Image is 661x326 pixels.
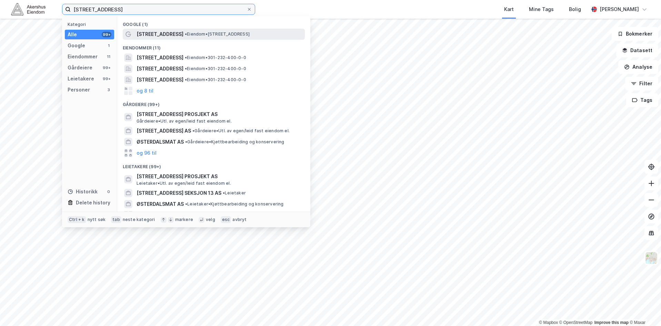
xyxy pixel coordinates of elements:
[221,216,231,223] div: esc
[71,4,247,15] input: Søk på adresse, matrikkel, gårdeiere, leietakere eller personer
[106,189,111,194] div: 0
[137,211,157,219] button: og 96 til
[68,52,98,61] div: Eiendommer
[68,188,98,196] div: Historikk
[88,217,106,222] div: nytt søk
[175,217,193,222] div: markere
[102,65,111,70] div: 99+
[185,31,250,37] span: Eiendom • [STREET_ADDRESS]
[192,128,290,134] span: Gårdeiere • Utl. av egen/leid fast eiendom el.
[192,128,194,133] span: •
[627,293,661,326] iframe: Chat Widget
[117,159,310,171] div: Leietakere (99+)
[68,75,94,83] div: Leietakere
[600,5,639,13] div: [PERSON_NAME]
[626,93,658,107] button: Tags
[185,139,284,145] span: Gårdeiere • Kjøttbearbeiding og konservering
[137,65,183,73] span: [STREET_ADDRESS]
[185,55,246,60] span: Eiendom • 301-232-400-0-0
[185,139,187,144] span: •
[137,181,231,186] span: Leietaker • Utl. av egen/leid fast eiendom el.
[68,216,86,223] div: Ctrl + k
[185,31,187,37] span: •
[185,201,284,207] span: Leietaker • Kjøttbearbeiding og konservering
[185,66,187,71] span: •
[68,41,85,50] div: Google
[68,86,90,94] div: Personer
[232,217,247,222] div: avbryt
[102,76,111,81] div: 99+
[106,54,111,59] div: 11
[137,189,221,197] span: [STREET_ADDRESS] SEKSJON 13 AS
[117,40,310,52] div: Eiendommer (11)
[185,77,187,82] span: •
[106,87,111,93] div: 3
[529,5,554,13] div: Mine Tags
[185,201,187,207] span: •
[137,200,184,208] span: ØSTERDALSMAT AS
[68,22,114,27] div: Kategori
[137,118,232,124] span: Gårdeiere • Utl. av egen/leid fast eiendom el.
[11,3,46,15] img: akershus-eiendom-logo.9091f326c980b4bce74ccdd9f866810c.svg
[76,199,110,207] div: Delete history
[137,54,183,62] span: [STREET_ADDRESS]
[504,5,514,13] div: Kart
[117,16,310,29] div: Google (1)
[206,217,215,222] div: velg
[137,76,183,84] span: [STREET_ADDRESS]
[137,149,157,157] button: og 96 til
[111,216,121,223] div: tab
[185,55,187,60] span: •
[123,217,155,222] div: neste kategori
[137,87,153,95] button: og 8 til
[137,172,302,181] span: [STREET_ADDRESS] PROSJEKT AS
[616,44,658,57] button: Datasett
[625,77,658,90] button: Filter
[137,127,191,135] span: [STREET_ADDRESS] AS
[645,251,658,265] img: Z
[117,96,310,109] div: Gårdeiere (99+)
[539,320,558,325] a: Mapbox
[137,30,183,38] span: [STREET_ADDRESS]
[618,60,658,74] button: Analyse
[569,5,581,13] div: Bolig
[185,77,246,83] span: Eiendom • 301-232-400-0-0
[106,43,111,48] div: 1
[612,27,658,41] button: Bokmerker
[102,32,111,37] div: 99+
[68,64,92,72] div: Gårdeiere
[627,293,661,326] div: Kontrollprogram for chat
[594,320,629,325] a: Improve this map
[185,66,246,71] span: Eiendom • 301-232-400-0-0
[137,110,302,118] span: [STREET_ADDRESS] PROSJEKT AS
[137,138,184,146] span: ØSTERDALSMAT AS
[68,30,77,39] div: Alle
[223,190,225,195] span: •
[223,190,246,196] span: Leietaker
[559,320,593,325] a: OpenStreetMap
